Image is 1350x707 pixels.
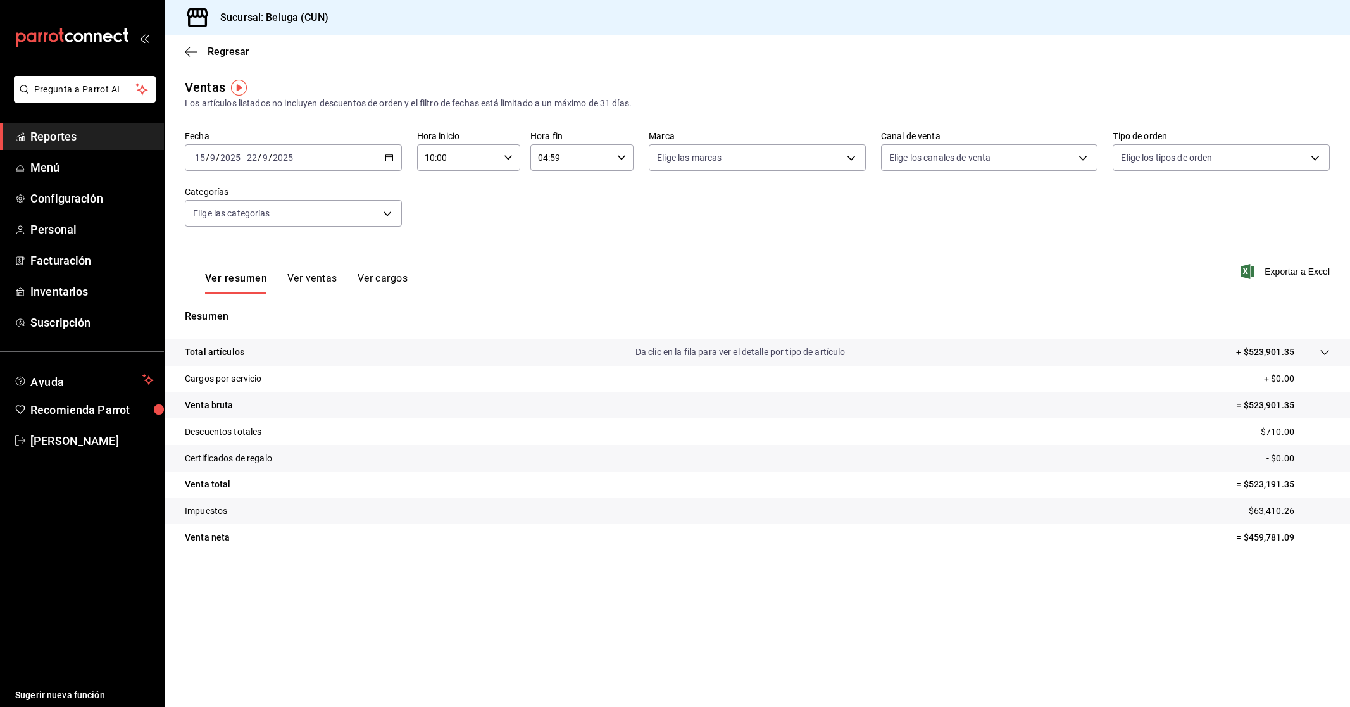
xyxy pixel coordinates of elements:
p: + $523,901.35 [1236,346,1294,359]
label: Tipo de orden [1113,132,1330,141]
label: Categorías [185,187,402,196]
input: -- [194,153,206,163]
button: Ver cargos [358,272,408,294]
label: Canal de venta [881,132,1098,141]
input: -- [262,153,268,163]
img: Tooltip marker [231,80,247,96]
span: Inventarios [30,283,154,300]
span: Recomienda Parrot [30,401,154,418]
span: Suscripción [30,314,154,331]
span: Elige los canales de venta [889,151,991,164]
input: -- [246,153,258,163]
span: / [258,153,261,163]
p: Descuentos totales [185,425,261,439]
label: Marca [649,132,866,141]
button: Pregunta a Parrot AI [14,76,156,103]
span: - [242,153,245,163]
p: Total artículos [185,346,244,359]
button: Exportar a Excel [1243,264,1330,279]
span: / [206,153,209,163]
h3: Sucursal: Beluga (CUN) [210,10,328,25]
p: Resumen [185,309,1330,324]
p: Certificados de regalo [185,452,272,465]
p: - $63,410.26 [1244,504,1330,518]
p: Venta bruta [185,399,233,412]
span: Elige los tipos de orden [1121,151,1212,164]
p: + $0.00 [1264,372,1330,385]
p: - $0.00 [1266,452,1330,465]
button: Regresar [185,46,249,58]
span: Menú [30,159,154,176]
p: Da clic en la fila para ver el detalle por tipo de artículo [635,346,846,359]
label: Fecha [185,132,402,141]
span: Configuración [30,190,154,207]
span: Elige las marcas [657,151,722,164]
input: ---- [272,153,294,163]
p: = $523,191.35 [1236,478,1330,491]
button: open_drawer_menu [139,33,149,43]
p: = $523,901.35 [1236,399,1330,412]
span: Reportes [30,128,154,145]
div: Ventas [185,78,225,97]
button: Ver ventas [287,272,337,294]
span: [PERSON_NAME] [30,432,154,449]
span: Elige las categorías [193,207,270,220]
p: - $710.00 [1256,425,1330,439]
label: Hora fin [530,132,634,141]
p: = $459,781.09 [1236,531,1330,544]
button: Ver resumen [205,272,267,294]
span: Personal [30,221,154,238]
span: Ayuda [30,372,137,387]
p: Impuestos [185,504,227,518]
input: ---- [220,153,241,163]
div: navigation tabs [205,272,408,294]
p: Venta total [185,478,230,491]
span: / [216,153,220,163]
span: / [268,153,272,163]
a: Pregunta a Parrot AI [9,92,156,105]
p: Venta neta [185,531,230,544]
span: Sugerir nueva función [15,689,154,702]
label: Hora inicio [417,132,520,141]
div: Los artículos listados no incluyen descuentos de orden y el filtro de fechas está limitado a un m... [185,97,1330,110]
span: Regresar [208,46,249,58]
input: -- [209,153,216,163]
span: Pregunta a Parrot AI [34,83,136,96]
p: Cargos por servicio [185,372,262,385]
span: Facturación [30,252,154,269]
